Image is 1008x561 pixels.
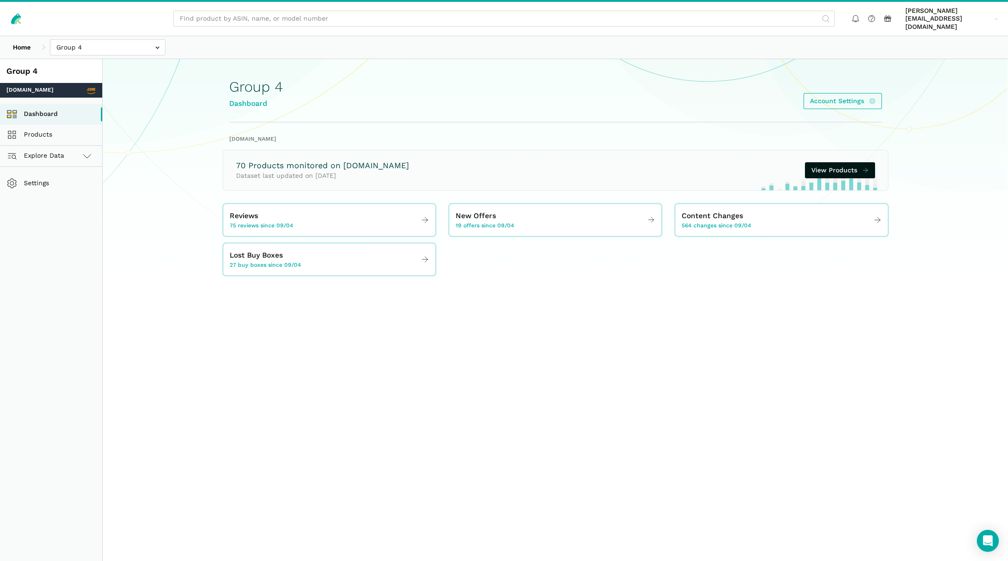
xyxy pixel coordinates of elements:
[6,66,96,77] div: Group 4
[902,5,1002,33] a: [PERSON_NAME][EMAIL_ADDRESS][DOMAIN_NAME]
[675,207,887,233] a: Content Changes 564 changes since 09/04
[456,222,514,230] span: 19 offers since 09/04
[173,11,835,27] input: Find product by ASIN, name, or model number
[805,162,875,178] a: View Products
[50,39,165,55] input: Group 4
[905,7,991,31] span: [PERSON_NAME][EMAIL_ADDRESS][DOMAIN_NAME]
[229,79,283,95] h1: Group 4
[811,165,857,175] span: View Products
[223,247,435,272] a: Lost Buy Boxes 27 buy boxes since 09/04
[236,160,409,171] h3: 70 Products monitored on [DOMAIN_NAME]
[236,171,409,181] p: Dataset last updated on [DATE]
[682,210,743,222] span: Content Changes
[230,261,301,269] span: 27 buy boxes since 09/04
[223,207,435,233] a: Reviews 75 reviews since 09/04
[6,39,37,55] a: Home
[230,250,283,261] span: Lost Buy Boxes
[6,86,54,94] span: [DOMAIN_NAME]
[682,222,751,230] span: 564 changes since 09/04
[456,210,496,222] span: New Offers
[10,150,64,161] span: Explore Data
[804,93,882,109] a: Account Settings
[230,222,293,230] span: 75 reviews since 09/04
[977,530,999,552] div: Open Intercom Messenger
[230,210,258,222] span: Reviews
[229,135,882,143] h2: [DOMAIN_NAME]
[449,207,661,233] a: New Offers 19 offers since 09/04
[229,98,283,110] div: Dashboard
